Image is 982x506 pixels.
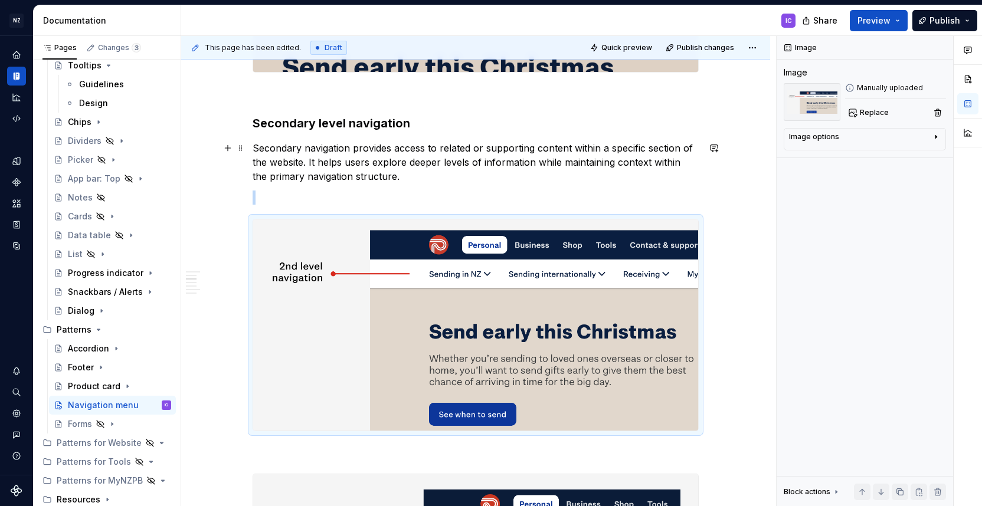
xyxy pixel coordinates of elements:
div: Cards [68,211,92,222]
div: Patterns [57,324,91,336]
div: Block actions [784,487,830,497]
a: Design tokens [7,152,26,170]
a: Accordion [49,339,176,358]
a: Picker [49,150,176,169]
div: Patterns for Website [38,433,176,452]
a: Progress indicator [49,264,176,282]
div: Design [79,97,108,109]
a: Home [7,45,26,64]
a: Storybook stories [7,215,26,234]
div: Manually uploaded [845,83,946,93]
a: Notes [49,188,176,207]
div: Pages [42,43,77,52]
div: Dialog [68,305,94,317]
span: Publish [929,15,960,27]
div: Patterns for Website [57,437,142,449]
img: bb4ba907-5820-4acd-a381-2feb1bffa68a.png [253,219,698,431]
div: Picker [68,154,93,166]
span: Share [813,15,837,27]
a: Code automation [7,109,26,128]
div: Tooltips [68,60,102,71]
a: Dividers [49,132,176,150]
a: Tooltips [49,56,176,75]
a: Components [7,173,26,192]
div: Navigation menu [68,399,139,411]
button: Preview [850,10,908,31]
div: Snackbars / Alerts [68,286,143,298]
div: Patterns for MyNZPB [38,471,176,490]
div: Patterns [38,320,176,339]
button: Image options [789,132,941,146]
a: Assets [7,194,26,213]
div: Guidelines [79,78,124,90]
div: IC [785,16,792,25]
span: This page has been edited. [205,43,301,52]
p: Secondary navigation provides access to related or supporting content within a specific section o... [253,141,699,183]
button: Contact support [7,425,26,444]
a: Guidelines [60,75,176,94]
button: Notifications [7,362,26,380]
div: Image options [789,132,839,142]
div: Product card [68,380,120,392]
a: Product card [49,377,176,396]
a: Chips [49,113,176,132]
span: 3 [132,43,141,52]
a: App bar: Top [49,169,176,188]
div: List [68,248,83,260]
a: List [49,245,176,264]
button: Quick preview [587,40,657,56]
span: Replace [860,108,889,117]
button: Share [796,10,845,31]
a: Navigation menuIC [49,396,176,415]
div: Changes [98,43,141,52]
div: Image [784,67,807,78]
a: Analytics [7,88,26,107]
img: bb4ba907-5820-4acd-a381-2feb1bffa68a.png [784,83,840,121]
button: Publish changes [662,40,739,56]
button: Publish [912,10,977,31]
button: Search ⌘K [7,383,26,402]
a: Snackbars / Alerts [49,282,176,301]
div: Chips [68,116,91,128]
div: NZ [9,14,24,28]
svg: Supernova Logo [11,485,22,497]
a: Settings [7,404,26,423]
span: Quick preview [601,43,652,52]
a: Design [60,94,176,113]
a: Forms [49,415,176,433]
div: Patterns for MyNZPB [57,475,143,487]
div: Forms [68,418,92,430]
a: Data table [49,226,176,245]
div: Footer [68,362,94,373]
a: Cards [49,207,176,226]
span: Preview [857,15,891,27]
h3: Secondary level navigation [253,115,699,132]
div: Data table [68,229,111,241]
a: Data sources [7,236,26,255]
div: IC [165,399,168,411]
button: NZ [2,8,31,33]
span: Publish changes [677,43,734,52]
span: Draft [325,43,342,52]
button: Replace [845,104,894,121]
a: Footer [49,358,176,377]
div: Block actions [784,484,841,500]
div: Resources [57,494,100,505]
div: Dividers [68,135,102,147]
div: Patterns for Tools [57,456,131,468]
div: Documentation [43,15,176,27]
a: Documentation [7,67,26,86]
